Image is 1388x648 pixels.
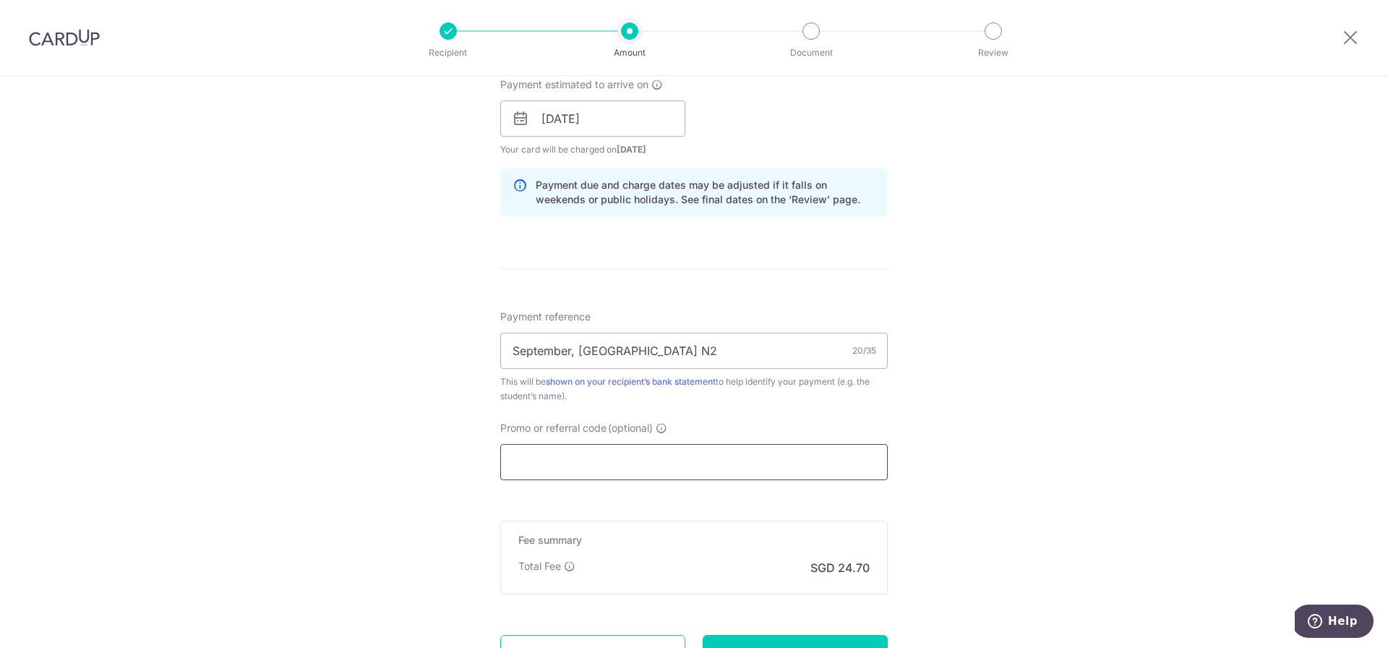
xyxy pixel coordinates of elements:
span: Payment estimated to arrive on [500,77,648,92]
p: SGD 24.70 [810,559,870,576]
span: (optional) [608,421,653,435]
p: Document [758,46,865,60]
div: This will be to help identify your payment (e.g. the student’s name). [500,375,888,404]
p: Amount [576,46,683,60]
p: Payment due and charge dates may be adjusted if it falls on weekends or public holidays. See fina... [536,178,875,207]
span: Your card will be charged on [500,142,685,157]
h5: Fee summary [518,533,870,547]
p: Recipient [395,46,502,60]
img: CardUp [29,29,100,46]
span: Payment reference [500,310,591,324]
p: Total Fee [518,559,561,574]
span: [DATE] [617,144,646,155]
a: shown on your recipient’s bank statement [546,376,716,387]
iframe: Opens a widget where you can find more information [1295,605,1374,641]
div: 20/35 [852,344,876,358]
input: DD / MM / YYYY [500,101,685,137]
span: Promo or referral code [500,421,607,435]
p: Review [940,46,1047,60]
